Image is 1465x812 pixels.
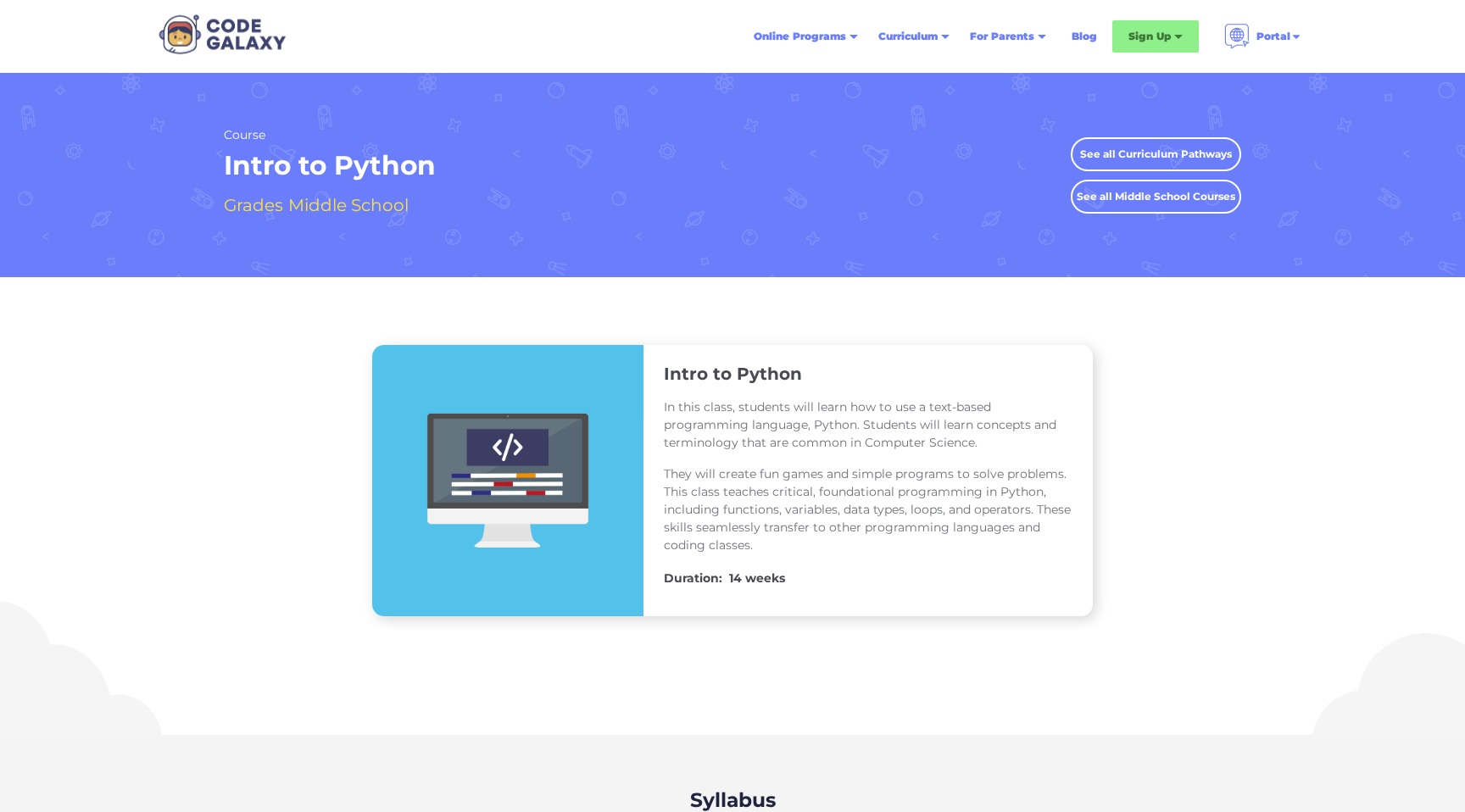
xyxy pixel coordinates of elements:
[878,28,938,45] div: Curriculum
[1071,137,1241,171] a: See all Curriculum Pathways
[288,191,409,220] h4: Middle School
[664,363,802,385] h3: Intro to Python
[224,191,283,220] h4: Grades
[1256,28,1290,45] div: Portal
[664,465,1072,554] p: They will create fun games and simple programs to solve problems. This class teaches critical, fo...
[1128,28,1171,45] div: Sign Up
[224,127,436,143] h2: Course
[664,398,1072,452] p: In this class, students will learn how to use a text-based programming language, Python. Students...
[1061,21,1107,52] a: Blog
[664,568,722,588] h4: Duration:
[729,568,785,588] h4: 14 weeks
[1295,620,1465,739] img: Cloud Illustration
[1071,180,1241,214] a: See all Middle School Courses
[224,148,436,183] h1: Intro to Python
[970,28,1034,45] div: For Parents
[754,28,846,45] div: Online Programs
